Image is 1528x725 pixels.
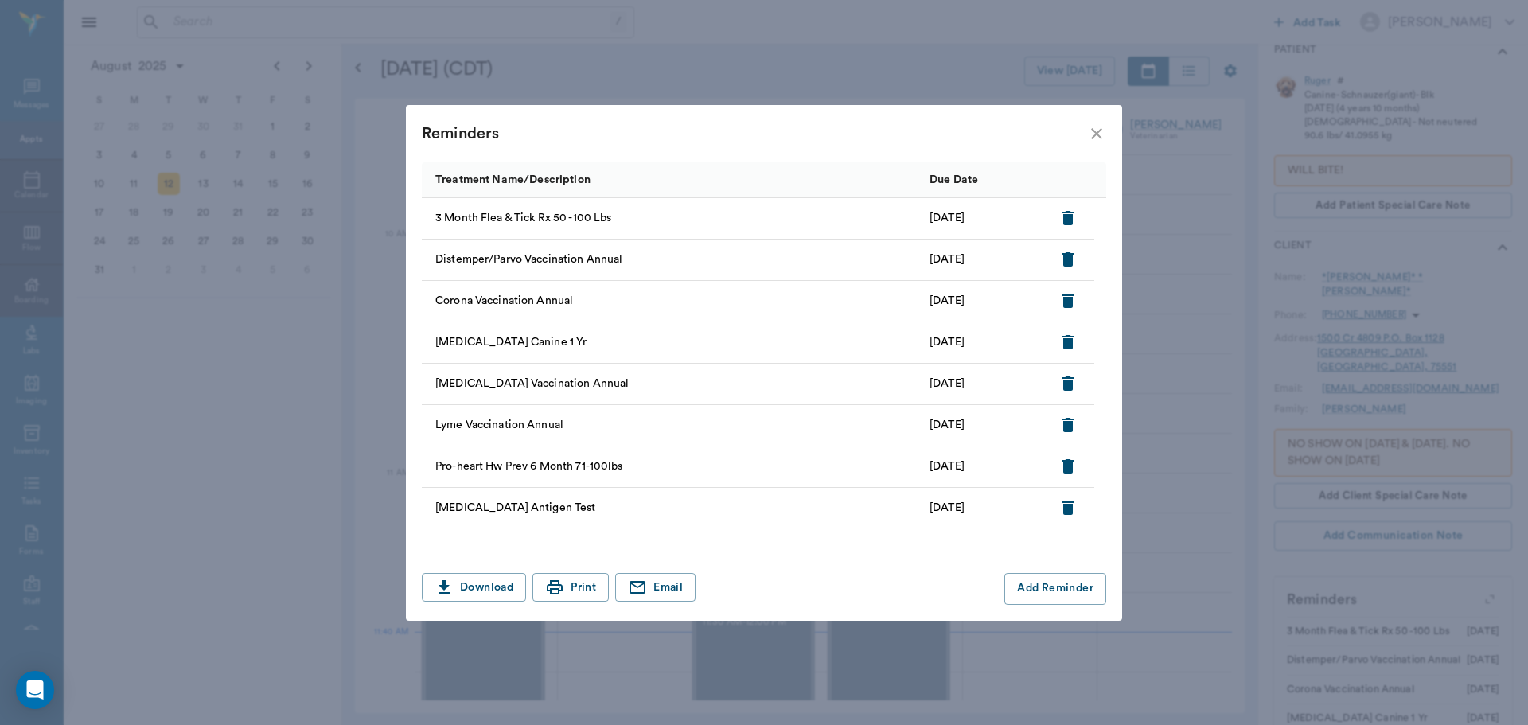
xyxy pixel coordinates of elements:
p: [DATE] [930,458,965,475]
p: [MEDICAL_DATA] Vaccination Annual [435,376,629,392]
button: Add Reminder [1004,573,1106,605]
div: Due Date [922,162,1047,197]
p: [MEDICAL_DATA] Canine 1 Yr [435,334,587,351]
div: Treatment Name/Description [435,158,591,202]
button: close [1087,124,1106,143]
p: [DATE] [930,251,965,268]
p: [DATE] [930,500,965,516]
button: Print [532,573,609,602]
p: Distemper/Parvo Vaccination Annual [435,251,622,268]
p: [DATE] [930,334,965,351]
div: Treatment Name/Description [422,162,922,197]
p: [MEDICAL_DATA] Antigen Test [435,500,596,516]
p: Corona Vaccination Annual [435,293,573,310]
button: Sort [1058,169,1081,191]
div: Open Intercom Messenger [16,671,54,709]
p: [DATE] [930,210,965,227]
p: 3 Month Flea & Tick Rx 50 -100 Lbs [435,210,611,227]
p: [DATE] [930,376,965,392]
button: Download [422,573,526,602]
button: Sort [982,169,1004,191]
p: Pro-heart Hw Prev 6 Month 71-100lbs [435,458,623,475]
p: [DATE] [930,417,965,434]
div: Reminders [422,121,1087,146]
button: Sort [594,169,617,191]
p: Lyme Vaccination Annual [435,417,563,434]
div: Due Date [930,158,978,202]
button: Email [615,573,696,602]
p: [DATE] [930,293,965,310]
